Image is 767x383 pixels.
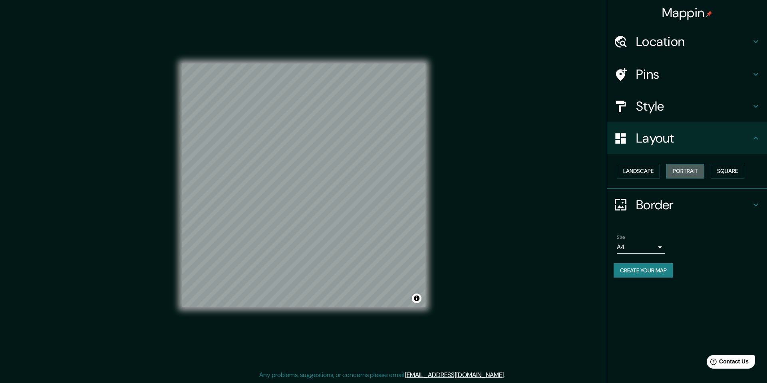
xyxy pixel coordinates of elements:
[259,370,505,380] p: Any problems, suggestions, or concerns please email .
[711,164,744,179] button: Square
[506,370,508,380] div: .
[607,26,767,58] div: Location
[614,263,673,278] button: Create your map
[666,164,704,179] button: Portrait
[706,11,712,17] img: pin-icon.png
[696,352,758,374] iframe: Help widget launcher
[636,34,751,50] h4: Location
[505,370,506,380] div: .
[412,294,421,303] button: Toggle attribution
[182,64,425,307] canvas: Map
[636,197,751,213] h4: Border
[636,98,751,114] h4: Style
[405,371,504,379] a: [EMAIL_ADDRESS][DOMAIN_NAME]
[607,90,767,122] div: Style
[636,66,751,82] h4: Pins
[662,5,713,21] h4: Mappin
[607,189,767,221] div: Border
[636,130,751,146] h4: Layout
[607,122,767,154] div: Layout
[617,164,660,179] button: Landscape
[607,58,767,90] div: Pins
[617,241,665,254] div: A4
[617,234,625,240] label: Size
